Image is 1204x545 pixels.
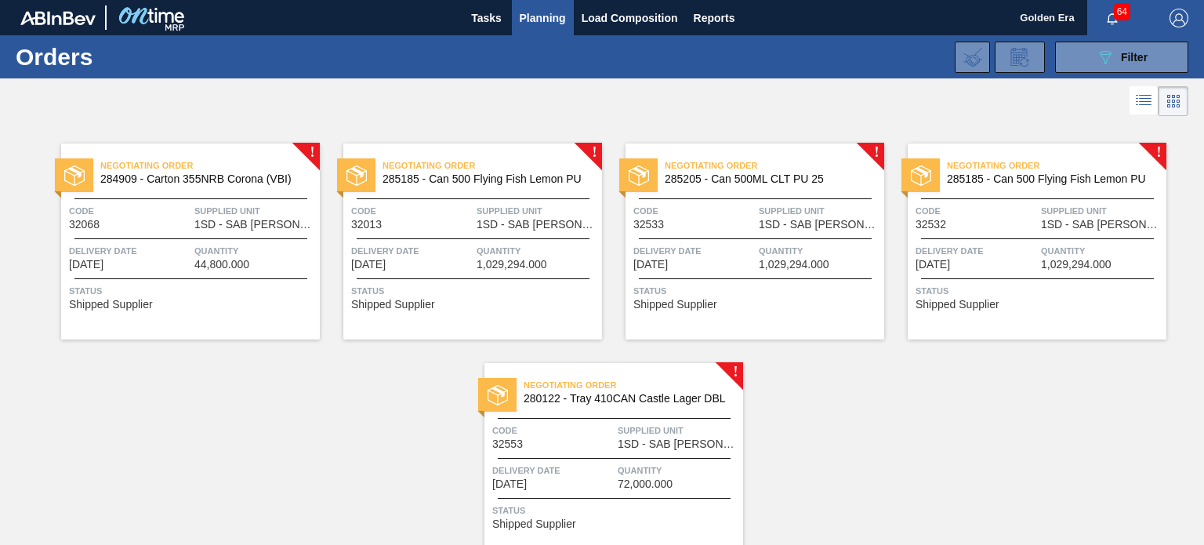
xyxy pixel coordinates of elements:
h1: Orders [16,48,241,66]
span: Status [492,503,739,518]
span: Negotiating Order [665,158,884,173]
span: 1,029,294.000 [477,259,547,271]
img: status [911,165,931,186]
span: 64 [1114,3,1130,20]
span: Reports [694,9,735,27]
span: Planning [520,9,566,27]
span: Quantity [477,243,598,259]
img: status [629,165,649,186]
span: Status [633,283,880,299]
div: Card Vision [1159,86,1188,116]
span: Status [916,283,1162,299]
span: 1SD - SAB Rosslyn Brewery [477,219,598,231]
div: Import Order Negotiation [955,42,990,73]
span: 1SD - SAB Rosslyn Brewery [618,438,739,450]
span: Negotiating Order [947,158,1166,173]
img: TNhmsLtSVTkK8tSr43FrP2fwEKptu5GPRR3wAAAABJRU5ErkJggg== [20,11,96,25]
span: Negotiating Order [524,377,743,393]
span: 10/08/2025 [633,259,668,271]
span: 1,029,294.000 [1041,259,1112,271]
span: 284909 - Carton 355NRB Corona (VBI) [100,173,307,185]
a: !statusNegotiating Order285185 - Can 500 Flying Fish Lemon PUCode32532Supplied Unit1SD - SAB [PER... [884,144,1166,340]
span: Delivery Date [69,243,190,259]
span: Tasks [470,9,504,27]
span: Shipped Supplier [351,299,435,311]
span: 285205 - Can 500ML CLT PU 25 [665,173,872,185]
span: 285185 - Can 500 Flying Fish Lemon PU [947,173,1154,185]
span: Code [492,423,614,438]
span: Code [351,203,473,219]
span: Shipped Supplier [492,518,576,530]
span: 32532 [916,219,946,231]
img: status [346,165,367,186]
span: Code [69,203,190,219]
span: Delivery Date [492,463,614,478]
span: Shipped Supplier [69,299,153,311]
span: Load Composition [582,9,678,27]
span: Supplied Unit [477,203,598,219]
a: !statusNegotiating Order284909 - Carton 355NRB Corona (VBI)Code32068Supplied Unit1SD - SAB [PERSO... [38,144,320,340]
span: Code [916,203,1037,219]
img: status [64,165,85,186]
span: 32533 [633,219,664,231]
span: Shipped Supplier [633,299,717,311]
img: status [488,385,508,405]
span: Supplied Unit [1041,203,1162,219]
span: Supplied Unit [759,203,880,219]
span: Quantity [759,243,880,259]
span: Negotiating Order [383,158,602,173]
span: Negotiating Order [100,158,320,173]
span: 285185 - Can 500 Flying Fish Lemon PU [383,173,589,185]
button: Notifications [1087,7,1137,29]
span: 32013 [351,219,382,231]
span: 44,800.000 [194,259,249,271]
span: Supplied Unit [618,423,739,438]
div: Order Review Request [995,42,1045,73]
span: Quantity [194,243,316,259]
button: Filter [1055,42,1188,73]
a: !statusNegotiating Order285185 - Can 500 Flying Fish Lemon PUCode32013Supplied Unit1SD - SAB [PER... [320,144,602,340]
span: Quantity [1041,243,1162,259]
img: Logout [1170,9,1188,27]
span: Delivery Date [633,243,755,259]
span: 09/28/2025 [351,259,386,271]
span: 10/09/2025 [916,259,950,271]
span: 32553 [492,438,523,450]
span: Delivery Date [916,243,1037,259]
span: 280122 - Tray 410CAN Castle Lager DBL [524,393,731,405]
div: List Vision [1130,86,1159,116]
span: 1SD - SAB Rosslyn Brewery [194,219,316,231]
span: Delivery Date [351,243,473,259]
span: Status [69,283,316,299]
span: Quantity [618,463,739,478]
span: Supplied Unit [194,203,316,219]
span: 1SD - SAB Rosslyn Brewery [759,219,880,231]
span: 1SD - SAB Rosslyn Brewery [1041,219,1162,231]
span: 1,029,294.000 [759,259,829,271]
span: 72,000.000 [618,478,673,490]
span: 10/10/2025 [492,478,527,490]
span: Code [633,203,755,219]
span: Status [351,283,598,299]
span: Filter [1121,51,1148,64]
a: !statusNegotiating Order285205 - Can 500ML CLT PU 25Code32533Supplied Unit1SD - SAB [PERSON_NAME]... [602,144,884,340]
span: Shipped Supplier [916,299,999,311]
span: 09/25/2025 [69,259,103,271]
span: 32068 [69,219,100,231]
